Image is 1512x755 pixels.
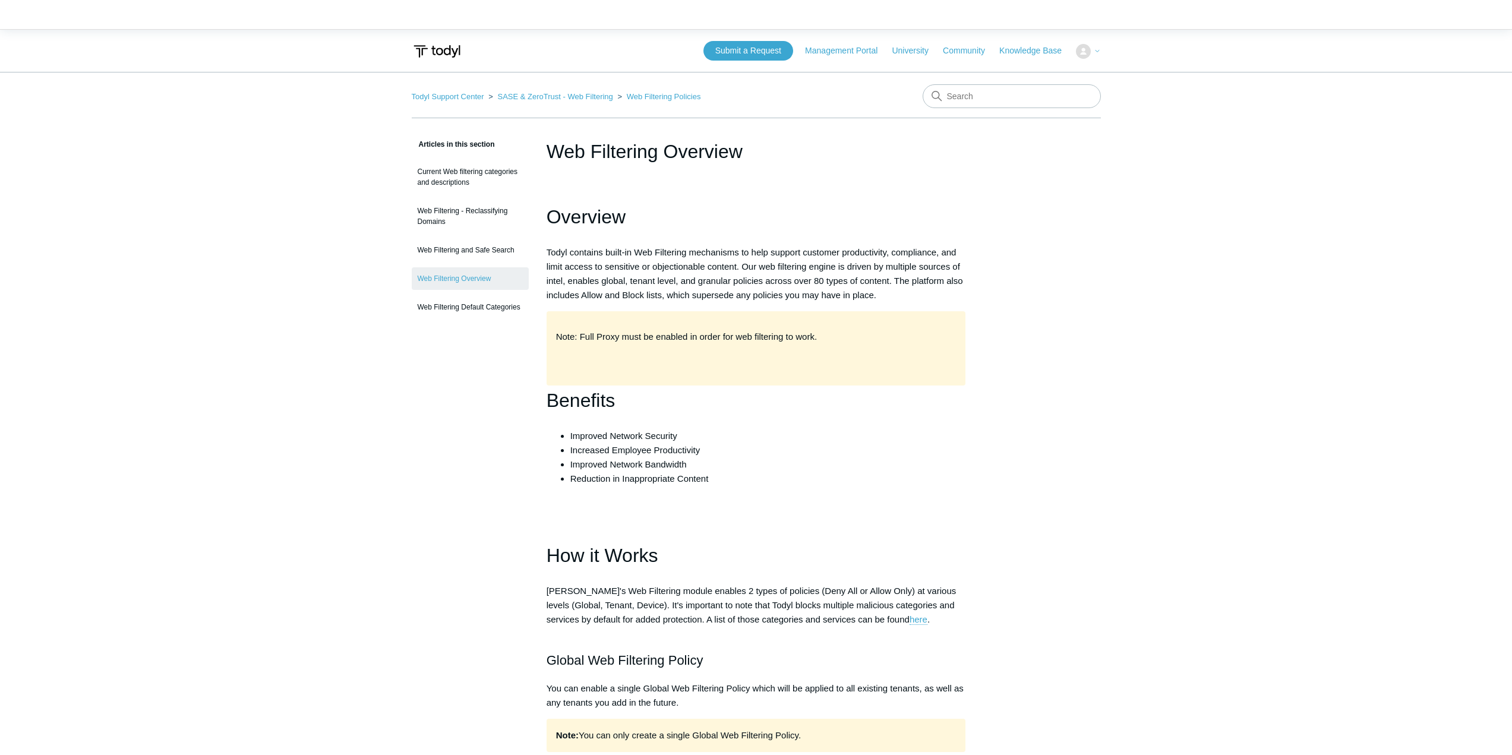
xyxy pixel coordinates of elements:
[556,330,957,344] p: Note: Full Proxy must be enabled in order for web filtering to work.
[923,84,1101,108] input: Search
[892,45,940,57] a: University
[412,200,529,233] a: Web Filtering - Reclassifying Domains
[486,92,615,101] li: SASE & ZeroTrust - Web Filtering
[570,429,966,443] li: Improved Network Security
[703,41,793,61] a: Submit a Request
[910,614,927,625] a: here
[627,92,701,101] a: Web Filtering Policies
[412,160,529,194] a: Current Web filtering categories and descriptions
[547,681,966,710] p: You can enable a single Global Web Filtering Policy which will be applied to all existing tenants...
[805,45,889,57] a: Management Portal
[547,584,966,641] p: [PERSON_NAME]'s Web Filtering module enables 2 types of policies (Deny All or Allow Only) at vari...
[412,140,495,149] span: Articles in this section
[412,267,529,290] a: Web Filtering Overview
[412,92,487,101] li: Todyl Support Center
[547,202,966,232] h1: Overview
[615,92,700,101] li: Web Filtering Policies
[547,137,966,166] h1: Web Filtering Overview
[570,472,966,486] li: Reduction in Inappropriate Content
[412,92,484,101] a: Todyl Support Center
[412,296,529,318] a: Web Filtering Default Categories
[547,386,966,416] h1: Benefits
[556,730,579,740] strong: Note:
[547,541,966,571] h1: How it Works
[570,457,966,472] li: Improved Network Bandwidth
[547,719,966,752] div: You can only create a single Global Web Filtering Policy.
[547,650,966,671] h2: Global Web Filtering Policy
[999,45,1074,57] a: Knowledge Base
[547,245,966,302] p: Todyl contains built-in Web Filtering mechanisms to help support customer productivity, complianc...
[412,40,462,62] img: Todyl Support Center Help Center home page
[943,45,997,57] a: Community
[412,239,529,261] a: Web Filtering and Safe Search
[570,443,966,457] li: Increased Employee Productivity
[497,92,613,101] a: SASE & ZeroTrust - Web Filtering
